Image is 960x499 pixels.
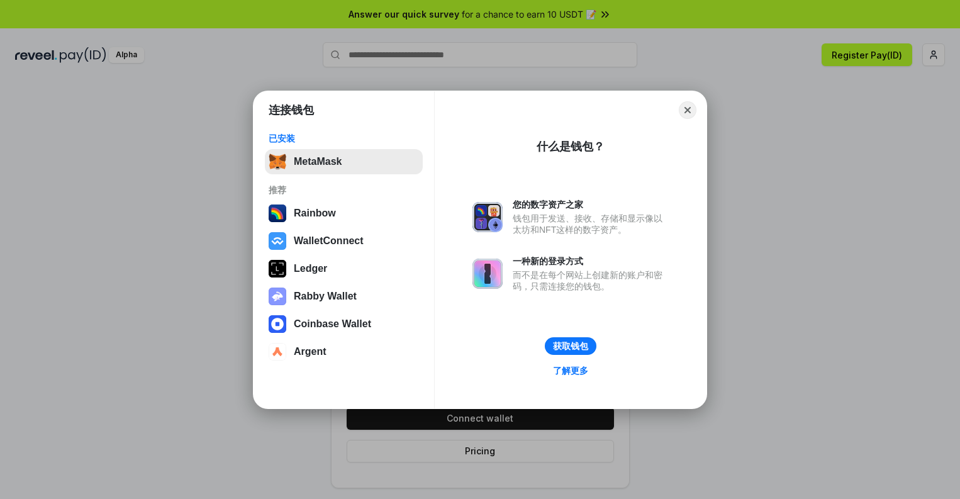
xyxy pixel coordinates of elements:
button: Ledger [265,256,423,281]
div: 一种新的登录方式 [513,255,669,267]
img: svg+xml,%3Csvg%20width%3D%2228%22%20height%3D%2228%22%20viewBox%3D%220%200%2028%2028%22%20fill%3D... [269,343,286,361]
button: WalletConnect [265,228,423,254]
img: svg+xml,%3Csvg%20xmlns%3D%22http%3A%2F%2Fwww.w3.org%2F2000%2Fsvg%22%20fill%3D%22none%22%20viewBox... [269,288,286,305]
div: MetaMask [294,156,342,167]
img: svg+xml,%3Csvg%20width%3D%22120%22%20height%3D%22120%22%20viewBox%3D%220%200%20120%20120%22%20fil... [269,205,286,222]
div: 已安装 [269,133,419,144]
div: 钱包用于发送、接收、存储和显示像以太坊和NFT这样的数字资产。 [513,213,669,235]
button: Rabby Wallet [265,284,423,309]
div: Ledger [294,263,327,274]
img: svg+xml,%3Csvg%20width%3D%2228%22%20height%3D%2228%22%20viewBox%3D%220%200%2028%2028%22%20fill%3D... [269,315,286,333]
div: 而不是在每个网站上创建新的账户和密码，只需连接您的钱包。 [513,269,669,292]
div: 获取钱包 [553,340,588,352]
img: svg+xml,%3Csvg%20width%3D%2228%22%20height%3D%2228%22%20viewBox%3D%220%200%2028%2028%22%20fill%3D... [269,232,286,250]
h1: 连接钱包 [269,103,314,118]
div: 了解更多 [553,365,588,376]
div: Rabby Wallet [294,291,357,302]
button: Close [679,101,696,119]
button: Coinbase Wallet [265,311,423,337]
button: Argent [265,339,423,364]
div: 推荐 [269,184,419,196]
div: 您的数字资产之家 [513,199,669,210]
div: Coinbase Wallet [294,318,371,330]
img: svg+xml,%3Csvg%20xmlns%3D%22http%3A%2F%2Fwww.w3.org%2F2000%2Fsvg%22%20width%3D%2228%22%20height%3... [269,260,286,278]
button: 获取钱包 [545,337,596,355]
div: Rainbow [294,208,336,219]
div: WalletConnect [294,235,364,247]
img: svg+xml,%3Csvg%20fill%3D%22none%22%20height%3D%2233%22%20viewBox%3D%220%200%2035%2033%22%20width%... [269,153,286,171]
button: MetaMask [265,149,423,174]
div: Argent [294,346,327,357]
a: 了解更多 [545,362,596,379]
div: 什么是钱包？ [537,139,605,154]
img: svg+xml,%3Csvg%20xmlns%3D%22http%3A%2F%2Fwww.w3.org%2F2000%2Fsvg%22%20fill%3D%22none%22%20viewBox... [472,259,503,289]
img: svg+xml,%3Csvg%20xmlns%3D%22http%3A%2F%2Fwww.w3.org%2F2000%2Fsvg%22%20fill%3D%22none%22%20viewBox... [472,202,503,232]
button: Rainbow [265,201,423,226]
